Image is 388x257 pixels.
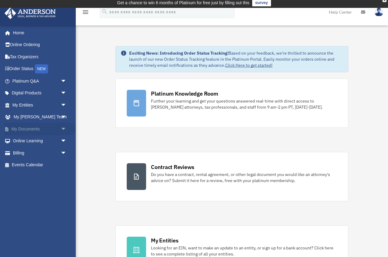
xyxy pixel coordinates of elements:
[151,245,337,257] div: Looking for an EIN, want to make an update to an entity, or sign up for a bank account? Click her...
[61,87,73,100] span: arrow_drop_down
[129,50,229,56] strong: Exciting News: Introducing Order Status Tracking!
[115,152,348,201] a: Contract Reviews Do you have a contract, rental agreement, or other legal document you would like...
[61,99,73,111] span: arrow_drop_down
[101,8,108,15] i: search
[61,147,73,159] span: arrow_drop_down
[82,8,89,16] i: menu
[4,51,76,63] a: Tax Organizers
[4,111,76,123] a: My [PERSON_NAME] Teamarrow_drop_down
[61,135,73,147] span: arrow_drop_down
[151,98,337,110] div: Further your learning and get your questions answered real-time with direct access to [PERSON_NAM...
[61,111,73,123] span: arrow_drop_down
[4,87,76,99] a: Digital Productsarrow_drop_down
[3,7,58,19] img: Anderson Advisors Platinum Portal
[4,99,76,111] a: My Entitiesarrow_drop_down
[82,11,89,16] a: menu
[225,63,273,68] a: Click Here to get started!
[151,237,178,244] div: My Entities
[115,79,348,128] a: Platinum Knowledge Room Further your learning and get your questions answered real-time with dire...
[151,90,218,97] div: Platinum Knowledge Room
[4,135,76,147] a: Online Learningarrow_drop_down
[61,75,73,87] span: arrow_drop_down
[4,75,76,87] a: Platinum Q&Aarrow_drop_down
[151,171,337,184] div: Do you have a contract, rental agreement, or other legal document you would like an attorney's ad...
[4,159,76,171] a: Events Calendar
[35,64,48,73] div: NEW
[4,147,76,159] a: Billingarrow_drop_down
[374,8,383,16] img: User Pic
[129,50,343,68] div: Based on your feedback, we're thrilled to announce the launch of our new Order Status Tracking fe...
[4,123,76,135] a: My Documentsarrow_drop_down
[61,123,73,135] span: arrow_drop_down
[4,63,76,75] a: Order StatusNEW
[4,39,76,51] a: Online Ordering
[4,27,73,39] a: Home
[151,163,194,171] div: Contract Reviews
